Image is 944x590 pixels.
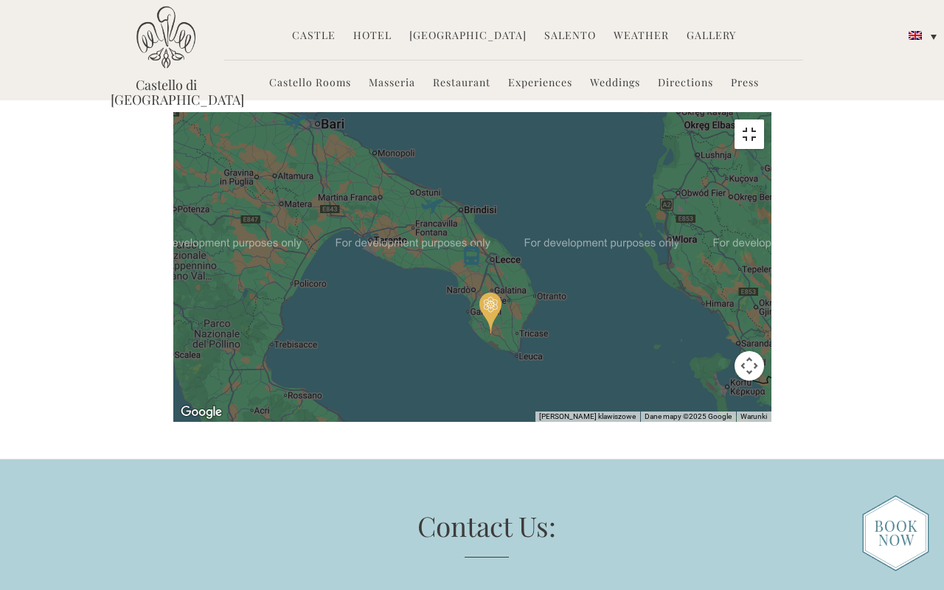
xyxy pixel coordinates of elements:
[177,403,226,422] img: Google
[544,28,596,45] a: Salento
[369,75,415,92] a: Masseria
[645,412,732,420] span: Dane mapy ©2025 Google
[433,75,490,92] a: Restaurant
[687,28,736,45] a: Gallery
[508,75,572,92] a: Experiences
[614,28,669,45] a: Weather
[136,6,195,69] img: Castello di Ugento
[353,28,392,45] a: Hotel
[862,495,929,572] img: new-booknow.png
[731,75,759,92] a: Press
[292,28,336,45] a: Castle
[111,77,221,107] a: Castello di [GEOGRAPHIC_DATA]
[590,75,640,92] a: Weddings
[151,507,822,558] h3: Contact Us:
[735,351,764,381] button: Sterowanie kamerą na mapie
[177,403,226,422] a: Pokaż ten obszar w Mapach Google (otwiera się w nowym oknie)
[909,31,922,40] img: English
[735,119,764,149] button: Włącz widok pełnoekranowy
[539,412,636,422] button: Skróty klawiszowe
[658,75,713,92] a: Directions
[269,75,351,92] a: Castello Rooms
[409,28,527,45] a: [GEOGRAPHIC_DATA]
[740,412,767,420] a: Warunki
